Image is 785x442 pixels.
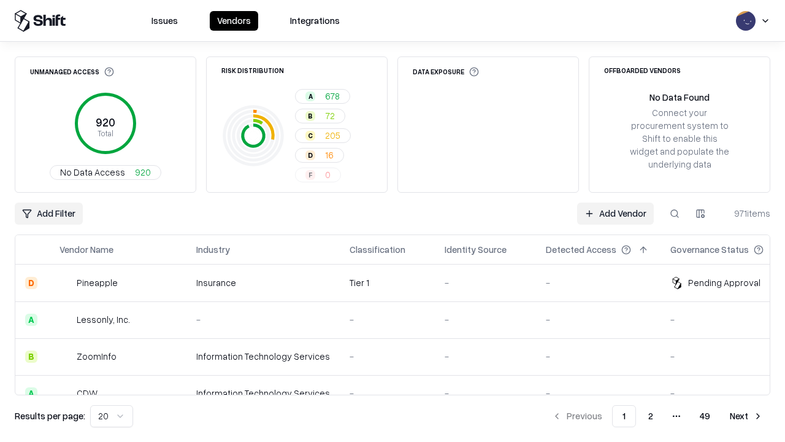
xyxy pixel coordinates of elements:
div: - [670,350,783,363]
button: B72 [295,109,345,123]
nav: pagination [545,405,770,427]
span: 205 [325,129,340,142]
div: - [546,313,651,326]
span: 920 [135,166,151,179]
div: B [25,351,37,363]
div: Identity Source [445,243,507,256]
button: Integrations [283,11,347,31]
div: D [305,150,315,160]
div: Governance Status [670,243,749,256]
button: 2 [638,405,663,427]
div: - [196,313,330,326]
img: Lessonly, Inc. [59,314,72,326]
span: 678 [325,90,340,103]
button: A678 [295,89,350,104]
span: No Data Access [60,166,125,179]
div: CDW [77,387,98,400]
div: Information Technology Services [196,387,330,400]
div: - [670,313,783,326]
button: Issues [144,11,185,31]
div: - [670,387,783,400]
div: - [546,276,651,289]
tspan: Total [98,128,113,138]
div: B [305,111,315,121]
div: - [546,387,651,400]
div: Offboarded Vendors [604,67,681,74]
div: Vendor Name [59,243,113,256]
button: 1 [612,405,636,427]
div: A [25,387,37,400]
div: Pineapple [77,276,118,289]
div: A [305,91,315,101]
div: Unmanaged Access [30,67,114,77]
span: 72 [325,109,335,122]
div: - [546,350,651,363]
div: No Data Found [649,91,710,104]
div: - [445,276,526,289]
div: A [25,314,37,326]
span: 16 [325,149,334,161]
div: Information Technology Services [196,350,330,363]
div: - [350,350,425,363]
div: 971 items [721,207,770,220]
button: D16 [295,148,344,163]
div: D [25,277,37,289]
div: - [445,350,526,363]
img: ZoomInfo [59,351,72,363]
div: Lessonly, Inc. [77,313,130,326]
div: Risk Distribution [221,67,284,74]
button: Vendors [210,11,258,31]
div: Data Exposure [413,67,479,77]
div: Industry [196,243,230,256]
div: Classification [350,243,405,256]
div: - [445,387,526,400]
a: Add Vendor [577,203,654,225]
div: ZoomInfo [77,350,117,363]
div: Connect your procurement system to Shift to enable this widget and populate the underlying data [629,106,730,171]
div: Pending Approval [688,276,760,289]
button: Next [722,405,770,427]
button: Add Filter [15,203,83,225]
p: Results per page: [15,409,85,422]
div: Detected Access [546,243,616,256]
tspan: 920 [96,115,115,129]
div: - [350,313,425,326]
div: - [445,313,526,326]
div: Tier 1 [350,276,425,289]
button: 49 [690,405,720,427]
div: Insurance [196,276,330,289]
div: C [305,131,315,141]
img: CDW [59,387,72,400]
button: C205 [295,128,351,143]
img: Pineapple [59,277,72,289]
div: - [350,387,425,400]
button: No Data Access920 [50,165,161,180]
